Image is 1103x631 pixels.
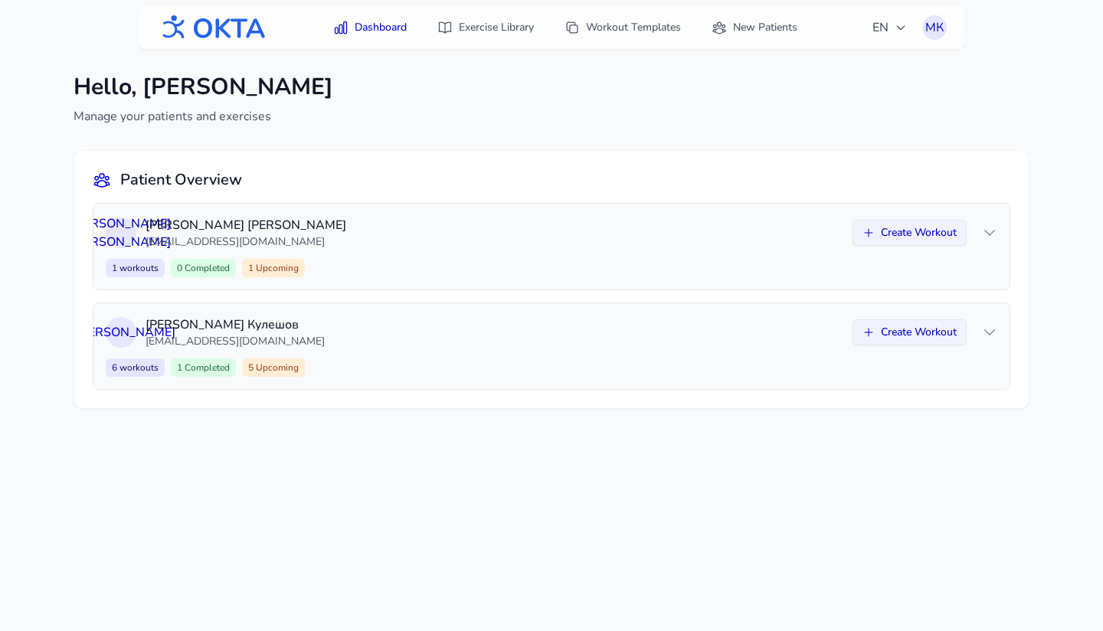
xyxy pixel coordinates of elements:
span: [PERSON_NAME] [PERSON_NAME] [72,214,171,251]
p: Manage your patients and exercises [74,107,333,126]
span: Completed [182,262,230,274]
p: [EMAIL_ADDRESS][DOMAIN_NAME] [146,234,843,250]
p: [EMAIL_ADDRESS][DOMAIN_NAME] [146,334,843,349]
span: 1 [242,259,305,277]
h1: Hello, [PERSON_NAME] [74,74,333,101]
a: Workout Templates [555,14,690,41]
a: Dashboard [324,14,416,41]
button: МК [922,15,947,40]
button: Create Workout [853,220,967,246]
span: 6 [106,358,165,377]
h2: Patient Overview [120,169,242,191]
span: workouts [117,361,159,374]
span: workouts [117,262,159,274]
a: Exercise Library [428,14,543,41]
img: OKTA logo [156,8,267,47]
span: 1 [106,259,165,277]
span: 5 [242,358,305,377]
button: Create Workout [853,319,967,345]
button: EN [863,12,916,43]
p: [PERSON_NAME] [PERSON_NAME] [146,216,843,234]
span: Upcoming [254,262,299,274]
span: Upcoming [254,361,299,374]
span: EN [872,18,907,37]
span: 1 [171,358,236,377]
span: Д [PERSON_NAME] [67,323,175,342]
a: New Patients [702,14,807,41]
span: 0 [171,259,236,277]
p: [PERSON_NAME] Кулешов [146,315,843,334]
span: Completed [182,361,230,374]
